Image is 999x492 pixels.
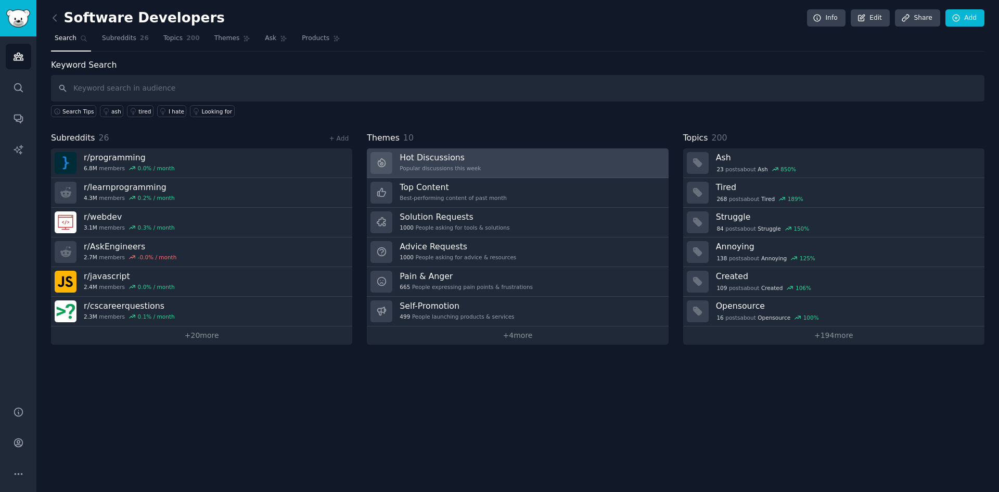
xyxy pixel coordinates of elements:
[758,166,767,173] span: Ash
[403,133,414,143] span: 10
[84,224,175,231] div: members
[683,237,984,267] a: Annoying138postsaboutAnnoying125%
[716,152,977,163] h3: Ash
[367,297,668,326] a: Self-Promotion499People launching products & services
[716,194,804,204] div: post s about
[169,108,184,115] div: I hate
[683,178,984,208] a: Tired268postsaboutTired189%
[138,108,151,115] div: tired
[400,300,514,311] h3: Self-Promotion
[793,225,809,232] div: 150 %
[400,271,533,282] h3: Pain & Anger
[84,254,97,261] span: 2.7M
[716,182,977,193] h3: Tired
[400,313,514,320] div: People launching products & services
[51,178,352,208] a: r/learnprogramming4.3Mmembers0.2% / month
[367,148,668,178] a: Hot DiscussionsPopular discussions this week
[84,182,175,193] h3: r/ learnprogramming
[84,165,97,172] span: 6.8M
[400,254,414,261] span: 1000
[716,314,723,321] span: 16
[400,211,509,222] h3: Solution Requests
[51,267,352,297] a: r/javascript2.4Mmembers0.0% / month
[400,224,414,231] span: 1000
[84,313,97,320] span: 2.3M
[138,313,175,320] div: 0.1 % / month
[367,326,668,345] a: +4more
[138,194,175,201] div: 0.2 % / month
[400,194,507,201] div: Best-performing content of past month
[62,108,94,115] span: Search Tips
[800,255,815,262] div: 125 %
[400,241,516,252] h3: Advice Requests
[138,224,175,231] div: 0.3 % / month
[51,237,352,267] a: r/AskEngineers2.7Mmembers-0.0% / month
[98,30,152,52] a: Subreddits26
[163,34,183,43] span: Topics
[127,105,153,117] a: tired
[84,224,97,231] span: 3.1M
[367,132,400,145] span: Themes
[84,271,175,282] h3: r/ javascript
[140,34,149,43] span: 26
[716,241,977,252] h3: Annoying
[716,300,977,311] h3: Opensource
[214,34,240,43] span: Themes
[683,132,708,145] span: Topics
[302,34,329,43] span: Products
[807,9,846,27] a: Info
[51,30,91,52] a: Search
[400,182,507,193] h3: Top Content
[367,237,668,267] a: Advice Requests1000People asking for advice & resources
[761,195,775,203] span: Tired
[758,225,780,232] span: Struggle
[138,283,175,291] div: 0.0 % / month
[716,284,727,292] span: 109
[157,105,187,117] a: I hate
[400,152,481,163] h3: Hot Discussions
[201,108,232,115] div: Looking for
[138,165,175,172] div: 0.0 % / month
[55,152,76,174] img: programming
[716,166,723,173] span: 23
[761,284,783,292] span: Created
[716,283,812,293] div: post s about
[84,283,175,291] div: members
[400,313,410,320] span: 499
[265,34,276,43] span: Ask
[400,283,533,291] div: People expressing pain points & frustrations
[400,283,410,291] span: 665
[400,165,481,172] div: Popular discussions this week
[683,148,984,178] a: Ash23postsaboutAsh850%
[55,271,76,293] img: javascript
[400,224,509,231] div: People asking for tools & solutions
[51,208,352,237] a: r/webdev3.1Mmembers0.3% / month
[788,195,803,203] div: 189 %
[160,30,203,52] a: Topics200
[102,34,136,43] span: Subreddits
[100,105,123,117] a: ash
[99,133,109,143] span: 26
[84,254,176,261] div: members
[716,313,820,322] div: post s about
[895,9,940,27] a: Share
[945,9,984,27] a: Add
[84,241,176,252] h3: r/ AskEngineers
[851,9,890,27] a: Edit
[84,211,175,222] h3: r/ webdev
[51,105,96,117] button: Search Tips
[716,255,727,262] span: 138
[186,34,200,43] span: 200
[400,254,516,261] div: People asking for advice & resources
[716,225,723,232] span: 84
[211,30,254,52] a: Themes
[51,326,352,345] a: +20more
[298,30,344,52] a: Products
[716,211,977,222] h3: Struggle
[84,283,97,291] span: 2.4M
[683,297,984,326] a: Opensource16postsaboutOpensource100%
[716,224,810,233] div: post s about
[711,133,727,143] span: 200
[716,254,816,263] div: post s about
[367,267,668,297] a: Pain & Anger665People expressing pain points & frustrations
